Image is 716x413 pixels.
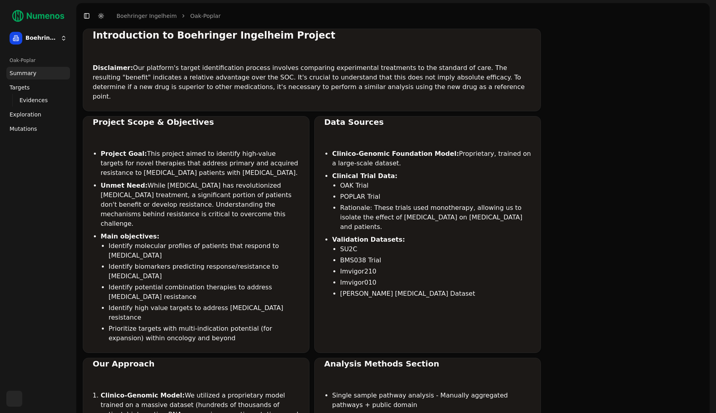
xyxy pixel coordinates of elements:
span: Mutations [10,125,37,133]
span: Boehringer Ingelheim [25,35,57,42]
a: Evidences [16,95,60,106]
a: Targets [6,81,70,94]
li: Imvigor010 [340,278,531,287]
strong: Clinical Trial Data: [332,172,397,180]
li: Identify biomarkers predicting response/resistance to [MEDICAL_DATA] [109,262,300,281]
li: Prioritize targets with multi-indication potential (for expansion) within oncology and beyond [109,324,300,343]
li: While [MEDICAL_DATA] has revolutionized [MEDICAL_DATA] treatment, a significant portion of patien... [101,181,300,229]
li: OAK Trial [340,181,531,190]
li: Single sample pathway analysis - Manually aggregated pathways + public domain [332,391,531,410]
li: Rationale: These trials used monotherapy, allowing us to isolate the effect of [MEDICAL_DATA] on ... [340,203,531,232]
li: POPLAR Trial [340,192,531,202]
strong: Clinico-Genomic Foundation Model: [332,150,459,157]
span: Summary [10,69,37,77]
li: Identify high value targets to address [MEDICAL_DATA] resistance [109,303,300,322]
button: Toggle Dark Mode [95,10,107,21]
a: Boehringer Ingelheim [117,12,177,20]
div: Oak-Poplar [6,54,70,67]
div: Introduction to Boehringer Ingelheim Project [93,29,531,42]
li: BMS038 Trial [340,256,531,265]
button: Boehringer Ingelheim [6,29,70,48]
img: Numenos [6,6,70,25]
div: Project Scope & Objectives [93,116,300,128]
a: Mutations [6,122,70,135]
button: Toggle Sidebar [81,10,92,21]
span: Evidences [19,96,48,104]
div: Data Sources [324,116,531,128]
li: Imvigor210 [340,267,531,276]
li: Identify molecular profiles of patients that respond to [MEDICAL_DATA] [109,241,300,260]
strong: Validation Datasets: [332,236,405,243]
strong: Disclaimer: [93,64,133,72]
strong: Project Goal: [101,150,147,157]
div: Analysis Methods Section [324,358,531,369]
li: SU2C [340,244,531,254]
li: Proprietary, trained on a large-scale dataset. [332,149,531,168]
strong: Unmet Need: [101,182,148,189]
li: Identify potential combination therapies to address [MEDICAL_DATA] resistance [109,283,300,302]
li: This project aimed to identify high-value targets for novel therapies that address primary and ac... [101,149,300,178]
div: Our Approach [93,358,300,369]
li: [PERSON_NAME] [MEDICAL_DATA] Dataset [340,289,531,299]
nav: breadcrumb [117,12,221,20]
a: Oak-Poplar [190,12,220,20]
strong: Main objectives: [101,233,160,240]
span: Exploration [10,111,41,118]
a: Exploration [6,108,70,121]
p: Our platform's target identification process involves comparing experimental treatments to the st... [93,63,531,101]
span: Targets [10,83,30,91]
strong: Clinico-Genomic Model: [101,392,185,399]
a: Summary [6,67,70,79]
